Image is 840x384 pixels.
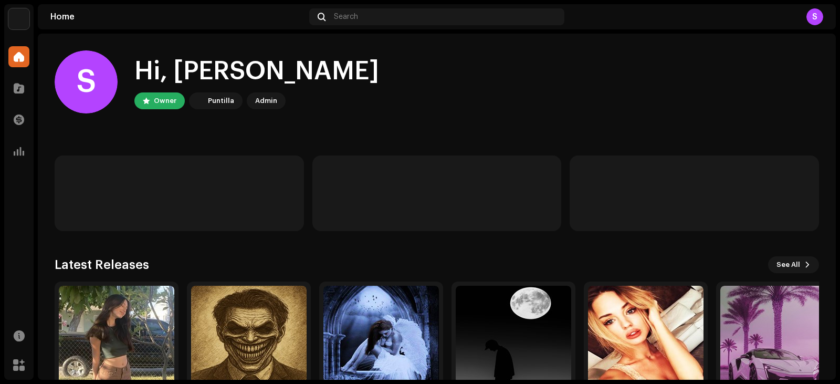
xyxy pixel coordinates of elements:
[768,256,819,273] button: See All
[8,8,29,29] img: a6437e74-8c8e-4f74-a1ce-131745af0155
[191,95,204,107] img: a6437e74-8c8e-4f74-a1ce-131745af0155
[255,95,277,107] div: Admin
[134,55,379,88] div: Hi, [PERSON_NAME]
[55,256,149,273] h3: Latest Releases
[208,95,234,107] div: Puntilla
[50,13,305,21] div: Home
[154,95,176,107] div: Owner
[334,13,358,21] span: Search
[806,8,823,25] div: S
[776,254,800,275] span: See All
[55,50,118,113] div: S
